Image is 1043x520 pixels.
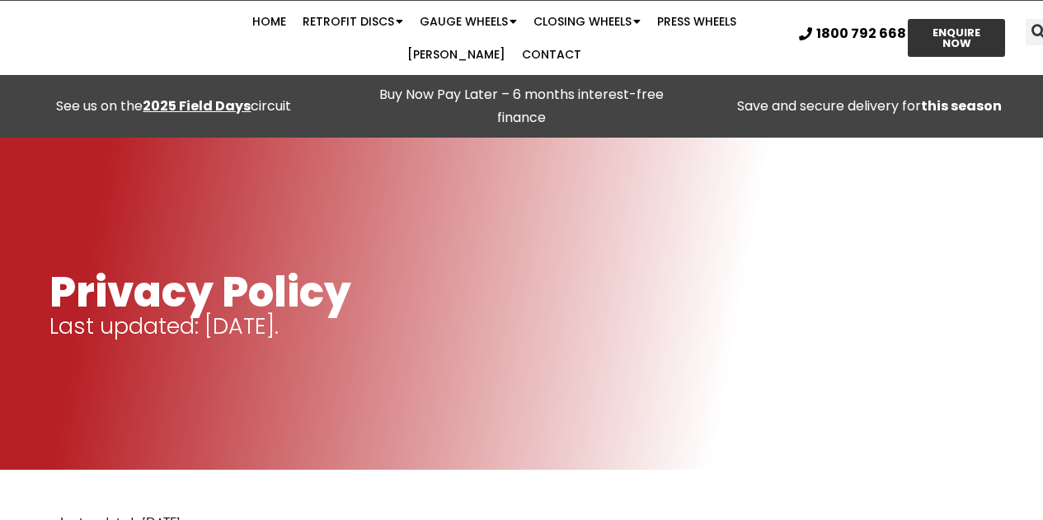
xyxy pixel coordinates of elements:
a: Retrofit Discs [294,5,411,38]
p: Save and secure delivery for [703,95,1035,118]
p: Last updated: [DATE]. [49,315,994,338]
a: 2025 Field Days [143,96,251,115]
strong: this season [921,96,1002,115]
span: ENQUIRE NOW [923,27,990,49]
h1: Privacy Policy [49,269,994,315]
img: Ryan NT logo [49,14,202,61]
a: Press Wheels [649,5,745,38]
a: ENQUIRE NOW [908,19,1005,57]
a: [PERSON_NAME] [399,38,514,71]
a: Contact [514,38,590,71]
a: Closing Wheels [525,5,649,38]
div: See us on the circuit [8,95,340,118]
a: Gauge Wheels [411,5,525,38]
a: 1800 792 668 [799,27,906,40]
nav: Menu [202,5,787,71]
a: Home [244,5,294,38]
span: 1800 792 668 [816,27,906,40]
p: Buy Now Pay Later – 6 months interest-free finance [356,83,688,129]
